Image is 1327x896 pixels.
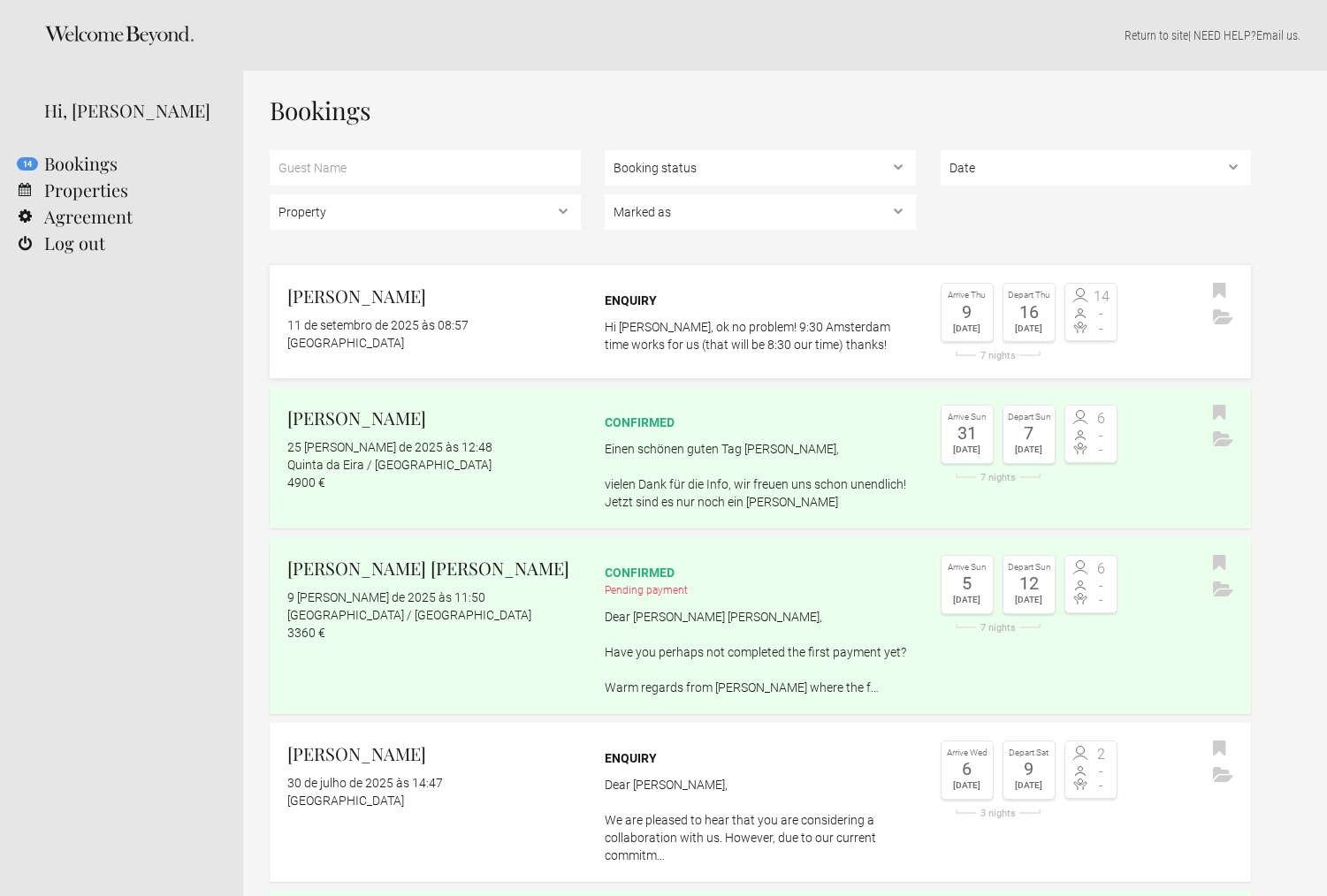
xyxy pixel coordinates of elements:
span: - [1091,322,1112,336]
div: [DATE] [946,442,988,458]
span: 2 [1091,748,1112,762]
span: - [1091,579,1112,593]
div: [GEOGRAPHIC_DATA] [287,334,581,352]
button: Bookmark [1209,736,1231,763]
select: , , [605,150,916,186]
a: Email us [1256,28,1298,42]
input: Guest Name [270,150,581,186]
select: , [941,150,1252,186]
div: 31 [946,424,988,442]
a: [PERSON_NAME] 25 [PERSON_NAME] de 2025 às 12:48 Quinta da Eira / [GEOGRAPHIC_DATA] 4900 € confirm... [270,387,1251,528]
div: [DATE] [946,778,988,793]
span: - [1091,764,1112,778]
div: Arrive Sun [946,410,988,425]
div: [DATE] [1008,778,1050,793]
div: [DATE] [1008,592,1050,608]
div: 7 nights [941,623,1056,633]
flynt-date-display: 11 de setembro de 2025 às 08:57 [287,318,469,332]
div: [DATE] [946,321,988,337]
div: Depart Sun [1008,410,1050,425]
span: - [1091,443,1112,457]
div: Arrive Thu [946,288,988,303]
button: Bookmark [1209,400,1231,427]
button: Bookmark [1209,551,1231,577]
div: Enquiry [605,292,916,309]
div: 5 [946,574,988,592]
span: 14 [1091,290,1112,304]
div: Hi, [PERSON_NAME] [44,97,217,124]
div: Enquiry [605,749,916,767]
div: 7 nights [941,473,1056,482]
span: 6 [1091,562,1112,576]
div: 12 [1008,574,1050,592]
div: confirmed [605,564,916,581]
p: Dear [PERSON_NAME] [PERSON_NAME], Have you perhaps not completed the first payment yet? Warm rega... [605,608,916,696]
div: 16 [1008,303,1050,321]
span: - [1091,307,1112,321]
h2: [PERSON_NAME] [287,740,581,767]
flynt-currency: 3360 € [287,626,325,640]
div: Quinta da Eira / [GEOGRAPHIC_DATA] [287,456,581,474]
div: 7 nights [941,351,1056,361]
span: - [1091,429,1112,443]
div: confirmed [605,414,916,431]
p: Einen schönen guten Tag [PERSON_NAME], vielen Dank für die Info, wir freuen uns schon unendlich! ... [605,440,916,511]
div: Arrive Sun [946,560,988,575]
div: [GEOGRAPHIC_DATA] / [GEOGRAPHIC_DATA] [287,606,581,624]
div: 7 [1008,424,1050,442]
a: [PERSON_NAME] 30 de julho de 2025 às 14:47 [GEOGRAPHIC_DATA] Enquiry Dear [PERSON_NAME], We are p... [270,723,1251,882]
button: Archive [1209,577,1238,604]
div: Depart Thu [1008,288,1050,303]
a: Return to site [1125,28,1188,42]
div: 6 [946,760,988,778]
p: | NEED HELP? . [270,27,1300,44]
h2: [PERSON_NAME] [287,283,581,309]
flynt-date-display: 30 de julho de 2025 às 14:47 [287,776,443,790]
flynt-currency: 4900 € [287,475,325,490]
span: 6 [1091,412,1112,426]
a: [PERSON_NAME] [PERSON_NAME] 9 [PERSON_NAME] de 2025 às 11:50 [GEOGRAPHIC_DATA] / [GEOGRAPHIC_DATA... [270,537,1251,714]
div: Arrive Wed [946,746,988,761]
a: [PERSON_NAME] 11 de setembro de 2025 às 08:57 [GEOGRAPHIC_DATA] Enquiry Hi [PERSON_NAME], ok no p... [270,265,1251,378]
div: [DATE] [946,592,988,608]
div: 9 [1008,760,1050,778]
div: Depart Sun [1008,560,1050,575]
p: Hi [PERSON_NAME], ok no problem! 9:30 Amsterdam time works for us (that will be 8:30 our time) th... [605,318,916,353]
button: Archive [1209,427,1238,453]
select: , , , [605,194,916,230]
flynt-notification-badge: 14 [17,157,38,171]
div: 9 [946,303,988,321]
div: [DATE] [1008,442,1050,458]
div: Pending payment [605,581,916,599]
div: 3 nights [941,809,1056,818]
p: Dear [PERSON_NAME], We are pleased to hear that you are considering a collaboration with us. Howe... [605,776,916,864]
div: Depart Sat [1008,746,1050,761]
flynt-date-display: 25 [PERSON_NAME] de 2025 às 12:48 [287,440,492,454]
button: Bookmark [1209,278,1231,305]
button: Archive [1209,763,1238,789]
div: [DATE] [1008,321,1050,337]
div: [GEOGRAPHIC_DATA] [287,792,581,809]
h1: Bookings [270,97,1251,124]
flynt-date-display: 9 [PERSON_NAME] de 2025 às 11:50 [287,590,485,604]
button: Archive [1209,305,1238,331]
span: - [1091,778,1112,793]
h2: [PERSON_NAME] [PERSON_NAME] [287,555,581,581]
span: - [1091,593,1112,607]
h2: [PERSON_NAME] [287,405,581,431]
